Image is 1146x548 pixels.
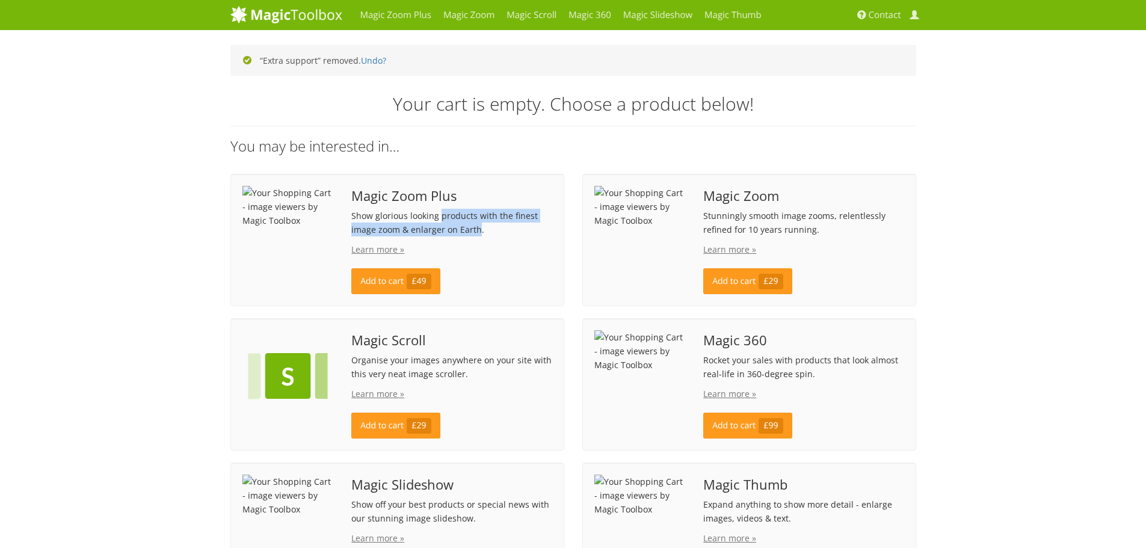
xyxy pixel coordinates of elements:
a: Learn more » [351,388,404,399]
a: Add to cart£49 [351,268,440,294]
p: Show off your best products or special news with our stunning image slideshow. [351,497,552,525]
a: Add to cart£99 [703,413,792,439]
a: Add to cart£29 [351,413,440,439]
p: Stunningly smooth image zooms, relentlessly refined for 10 years running. [703,209,904,236]
img: MagicToolbox.com - Image tools for your website [230,5,342,23]
span: £29 [759,274,783,289]
a: Learn more » [703,388,756,399]
img: Your Shopping Cart - image viewers by Magic Toolbox [242,186,334,227]
img: Your Shopping Cart - image viewers by Magic Toolbox [594,475,686,516]
span: Magic 360 [703,333,904,347]
p: Show glorious looking products with the finest image zoom & enlarger on Earth. [351,209,552,236]
p: Organise your images anywhere on your site with this very neat image scroller. [351,353,552,381]
span: Magic Scroll [351,333,552,347]
img: Your Shopping Cart - image viewers by Magic Toolbox [242,330,334,422]
a: Learn more » [351,244,404,255]
p: Rocket your sales with products that look almost real-life in 360-degree spin. [703,353,904,381]
span: Contact [869,9,901,21]
span: £29 [407,418,431,434]
a: Undo? [361,55,386,66]
span: Magic Zoom [703,189,904,203]
div: “Extra support” removed. [230,45,916,76]
span: Magic Zoom Plus [351,189,552,203]
span: Magic Thumb [703,478,904,491]
span: £99 [759,418,783,434]
img: Your Shopping Cart - image viewers by Magic Toolbox [242,475,334,516]
a: Add to cart£29 [703,268,792,294]
a: Learn more » [351,532,404,544]
img: Your Shopping Cart - image viewers by Magic Toolbox [594,330,686,372]
img: Your Shopping Cart - image viewers by Magic Toolbox [594,186,686,227]
h2: Your cart is empty. Choose a product below! [230,94,916,114]
span: £49 [407,274,431,289]
h3: You may be interested in… [230,138,916,154]
p: Expand anything to show more detail - enlarge images, videos & text. [703,497,904,525]
span: Magic Slideshow [351,478,552,491]
a: Learn more » [703,244,756,255]
a: Learn more » [703,532,756,544]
